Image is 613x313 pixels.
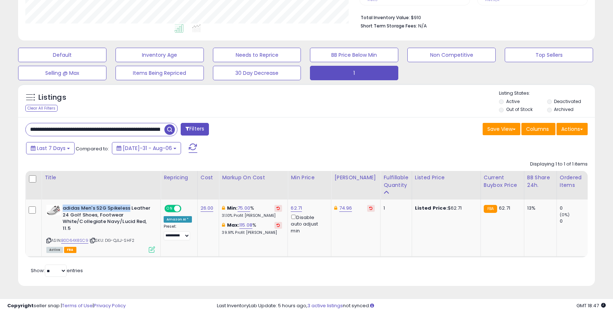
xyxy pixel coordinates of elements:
[361,23,417,29] b: Short Term Storage Fees:
[526,125,549,133] span: Columns
[560,218,589,224] div: 0
[307,302,343,309] a: 3 active listings
[18,66,106,80] button: Selling @ Max
[89,237,134,243] span: | SKU: DG-QJLJ-SHF2
[180,206,192,212] span: OFF
[554,98,581,104] label: Deactivated
[64,247,76,253] span: FBA
[38,93,66,103] h5: Listings
[26,142,75,154] button: Last 7 Days
[530,161,588,168] div: Displaying 1 to 1 of 1 items
[46,247,63,253] span: All listings currently available for purchase on Amazon
[227,222,240,228] b: Max:
[37,145,66,152] span: Last 7 Days
[291,213,326,234] div: Disable auto adjust min
[76,145,109,152] span: Compared to:
[94,302,126,309] a: Privacy Policy
[506,98,520,104] label: Active
[361,13,582,21] li: $910
[527,205,551,211] div: 13%
[291,205,302,212] a: 62.71
[46,205,155,252] div: ASIN:
[7,302,34,309] strong: Copyright
[484,205,497,213] small: FBA
[165,206,174,212] span: ON
[560,174,586,189] div: Ordered Items
[483,123,520,135] button: Save View
[18,48,106,62] button: Default
[227,205,238,211] b: Min:
[310,66,398,80] button: 1
[506,106,533,112] label: Out of Stock
[222,222,282,235] div: %
[201,205,214,212] a: 26.00
[407,48,496,62] button: Non Competitive
[201,174,216,181] div: Cost
[222,230,282,235] p: 39.91% Profit [PERSON_NAME]
[576,302,606,309] span: 2025-08-14 18:47 GMT
[222,174,285,181] div: Markup on Cost
[310,48,398,62] button: BB Price Below Min
[383,205,406,211] div: 1
[383,174,408,189] div: Fulfillable Quantity
[222,205,282,218] div: %
[25,105,58,112] div: Clear All Filters
[7,303,126,309] div: seller snap | |
[505,48,593,62] button: Top Sellers
[164,216,192,223] div: Amazon AI *
[112,142,181,154] button: [DATE]-31 - Aug-06
[217,303,606,309] div: Last InventoryLab Update: 5 hours ago, not synced.
[554,106,574,112] label: Archived
[560,212,570,218] small: (0%)
[334,174,377,181] div: [PERSON_NAME]
[418,22,427,29] span: N/A
[116,66,204,80] button: Items Being Repriced
[415,205,475,211] div: $62.71
[181,123,209,136] button: Filters
[339,205,352,212] a: 74.96
[213,48,301,62] button: Needs to Reprice
[213,66,301,80] button: 30 Day Decrease
[238,205,250,212] a: 75.00
[62,302,93,309] a: Terms of Use
[557,123,588,135] button: Actions
[361,14,410,21] b: Total Inventory Value:
[31,267,83,274] span: Show: entries
[527,174,554,189] div: BB Share 24h.
[415,205,448,211] b: Listed Price:
[239,222,252,229] a: 115.08
[415,174,478,181] div: Listed Price
[61,237,88,244] a: B0D64X8SC9
[484,174,521,189] div: Current Buybox Price
[222,213,282,218] p: 31.10% Profit [PERSON_NAME]
[123,145,172,152] span: [DATE]-31 - Aug-06
[45,174,158,181] div: Title
[219,171,288,200] th: The percentage added to the cost of goods (COGS) that forms the calculator for Min & Max prices.
[63,205,151,233] b: adidas Men's S2G Spikeless Leather 24 Golf Shoes, Footwear White/Collegiate Navy/Lucid Red, 11.5
[499,205,510,211] span: 62.71
[46,205,61,215] img: 411GTrdOAFL._SL40_.jpg
[116,48,204,62] button: Inventory Age
[291,174,328,181] div: Min Price
[164,224,192,240] div: Preset:
[164,174,194,181] div: Repricing
[499,90,595,97] p: Listing States:
[560,205,589,211] div: 0
[521,123,555,135] button: Columns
